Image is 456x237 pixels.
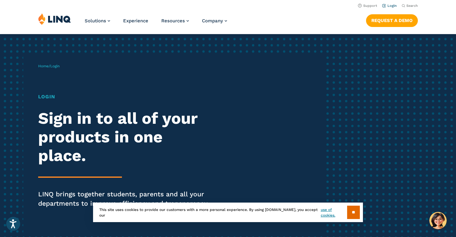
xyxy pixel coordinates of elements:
[429,212,447,229] button: Hello, have a question? Let’s chat.
[38,64,60,68] span: /
[85,18,106,24] span: Solutions
[50,64,60,68] span: Login
[123,18,148,24] a: Experience
[38,13,71,25] img: LINQ | K‑12 Software
[358,4,377,8] a: Support
[366,13,418,27] nav: Button Navigation
[406,4,418,8] span: Search
[93,203,363,222] div: This site uses cookies to provide our customers with a more personal experience. By using [DOMAIN...
[38,93,214,101] h1: Login
[161,18,185,24] span: Resources
[402,3,418,8] button: Open Search Bar
[38,109,214,165] h2: Sign in to all of your products in one place.
[321,207,347,218] a: use of cookies.
[382,4,397,8] a: Login
[202,18,227,24] a: Company
[85,13,227,34] nav: Primary Navigation
[85,18,110,24] a: Solutions
[161,18,189,24] a: Resources
[38,190,214,208] p: LINQ brings together students, parents and all your departments to improve efficiency and transpa...
[366,14,418,27] a: Request a Demo
[202,18,223,24] span: Company
[38,64,49,68] a: Home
